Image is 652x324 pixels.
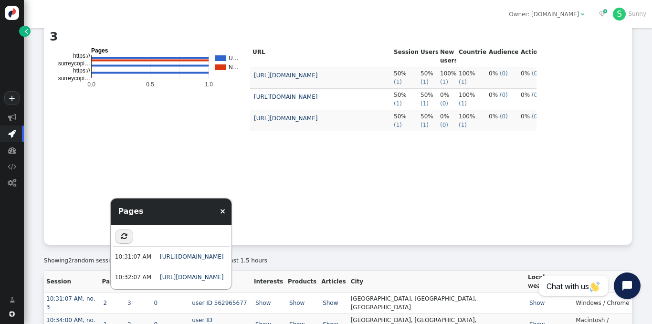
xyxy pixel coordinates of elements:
a: Show [288,300,306,306]
text: U… [229,55,239,62]
span: 0 [502,70,506,77]
span: ( ) [500,113,508,120]
span: 1 [442,79,446,85]
span: ( ) [440,79,448,85]
span: ( ) [421,79,429,85]
span: 0% [440,92,449,98]
span: 100% [459,92,475,98]
text: surreycopi… [58,60,90,66]
span: 1 [461,122,465,128]
span: ( ) [500,92,508,98]
text: surreycopi… [58,74,90,81]
th: Sessions [391,46,418,67]
span: 50% [421,70,433,77]
span:  [8,162,16,170]
a: user ID 562965677 [190,300,248,306]
th: Audiences [486,46,518,67]
span: 50% [394,70,407,77]
span: 2 [68,257,72,264]
span: ( ) [532,70,540,77]
th: Articles [319,271,348,292]
button:  [115,229,133,244]
span: 0% [521,113,530,120]
a: Show [254,300,272,306]
span:  [121,233,127,240]
span: ( ) [500,70,508,77]
span:  [9,311,15,317]
text: https:// [73,67,91,73]
span: 0% [521,70,530,77]
span: 1 [396,79,400,85]
span: ( ) [421,100,429,107]
span: 0% [521,92,530,98]
th: New users [438,46,456,67]
span: 0% [489,92,498,98]
a: + [4,91,19,105]
span: ( ) [532,92,540,98]
th: Countries [456,46,486,67]
span: 50% [421,113,433,120]
td: [GEOGRAPHIC_DATA], [GEOGRAPHIC_DATA], [GEOGRAPHIC_DATA] [348,292,526,314]
span: 1 [423,100,427,107]
a: 10:31:07 AM, no. 3 [46,295,95,311]
th: Pages [100,271,124,292]
span: 0 [502,113,506,120]
span: 0% [489,70,498,77]
a: SSunny [613,10,646,17]
span: ( ) [394,122,402,128]
span:  [8,113,16,121]
b: 3 [50,30,58,43]
span: 0 [442,100,446,107]
a: 0 [153,300,159,306]
img: logo-icon.svg [5,6,19,20]
span:  [10,296,15,304]
span: ( ) [421,122,429,128]
div: Owner: [DOMAIN_NAME] [509,10,579,19]
text: Pages [91,47,108,54]
span: ( ) [440,122,448,128]
svg: A chart. [54,46,245,237]
span: 50% [394,92,407,98]
span:  [599,11,606,17]
span: 0 [534,70,538,77]
a: × [220,207,226,216]
a: 2 [102,300,109,306]
span: 0 [534,113,538,120]
div: Showing random sessions from matching filter from overall in last 1.5 hours [44,256,632,265]
a: [URL][DOMAIN_NAME] [160,274,223,281]
span: ( ) [459,122,467,128]
span: 50% [421,92,433,98]
span: 1 [396,122,400,128]
span: ( ) [440,100,448,107]
span: 1 [423,79,427,85]
span: ( ) [459,79,467,85]
span:  [8,129,16,137]
th: City [348,271,526,292]
span:  [8,178,16,187]
span: 1 [396,100,400,107]
th: Local weather [526,271,573,292]
th: Users [418,46,438,67]
th: Products [285,271,319,292]
span: ( ) [532,113,540,120]
text: 1.0 [205,81,213,88]
a: [URL][DOMAIN_NAME] [254,94,317,100]
span: 0 [534,92,538,98]
text: 0.5 [146,81,154,88]
text: 0.0 [87,81,95,88]
a:  [4,293,21,307]
span: ( ) [459,100,467,107]
span: 1 [461,79,465,85]
td: Windows / Chrome [573,292,632,314]
div: Pages [111,199,151,225]
th: Session [44,271,100,292]
span: 1 [461,100,465,107]
span: 1 [423,122,427,128]
span: ( ) [394,100,402,107]
span: 0% [440,113,449,120]
span: 100% [440,70,456,77]
span: 0 [502,92,506,98]
a: 3 [126,300,133,306]
a: [URL][DOMAIN_NAME] [254,115,317,122]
